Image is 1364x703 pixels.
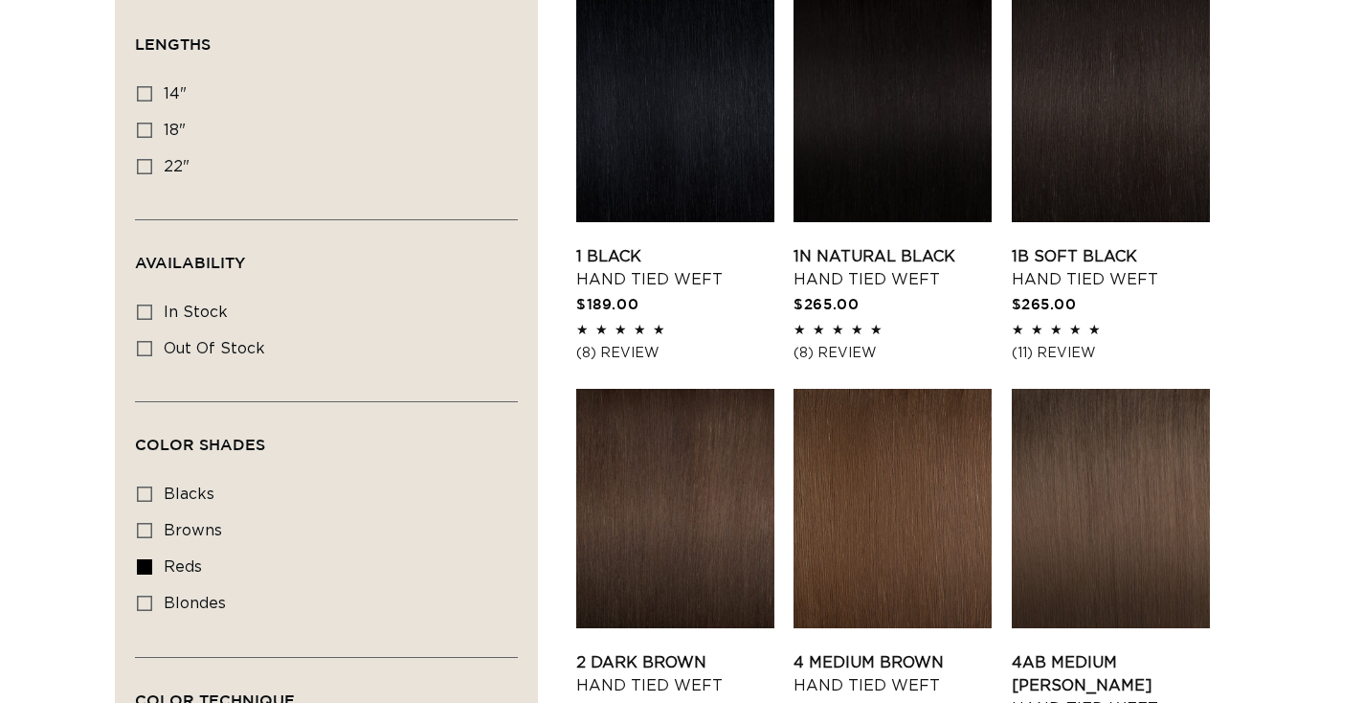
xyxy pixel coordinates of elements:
a: 1 Black Hand Tied Weft [576,245,774,291]
span: reds [164,559,202,575]
span: Availability [135,254,245,271]
a: 1N Natural Black Hand Tied Weft [794,245,992,291]
span: browns [164,523,222,538]
span: Color Shades [135,436,265,453]
span: 22" [164,159,190,174]
span: blondes [164,596,226,611]
summary: Color Shades (0 selected) [135,402,518,471]
span: Lengths [135,35,211,53]
span: blacks [164,487,214,502]
summary: Availability (0 selected) [135,220,518,289]
summary: Lengths (0 selected) [135,2,518,71]
span: 14" [164,86,187,102]
a: 1B Soft Black Hand Tied Weft [1012,245,1210,291]
a: 2 Dark Brown Hand Tied Weft [576,651,774,697]
a: 4 Medium Brown Hand Tied Weft [794,651,992,697]
span: Out of stock [164,341,265,356]
span: In stock [164,305,228,320]
span: 18" [164,123,186,138]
